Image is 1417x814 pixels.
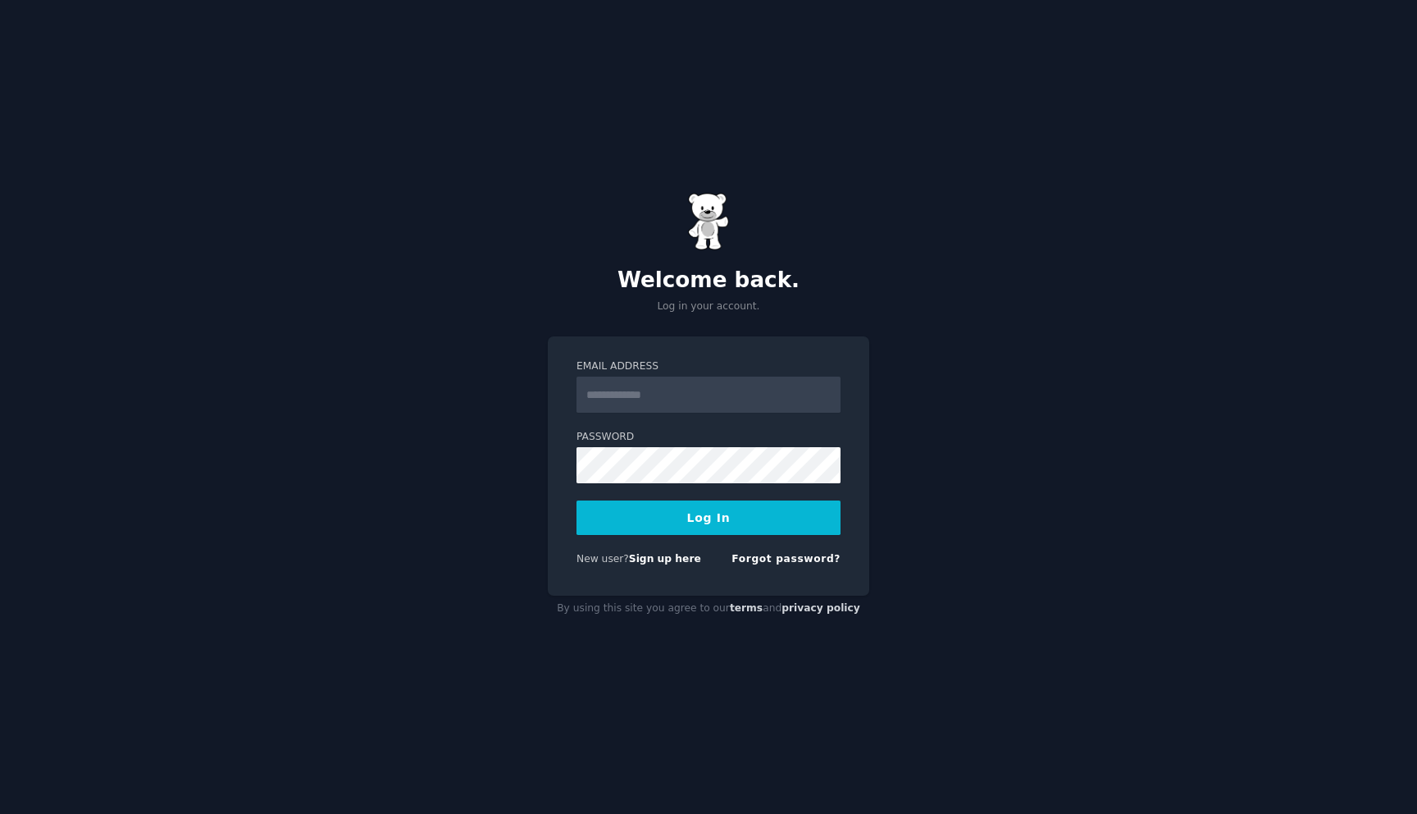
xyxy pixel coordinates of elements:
[576,501,841,535] button: Log In
[548,268,869,294] h2: Welcome back.
[548,300,869,314] p: Log in your account.
[576,430,841,445] label: Password
[688,193,729,250] img: Gummy Bear
[576,359,841,374] label: Email Address
[731,553,841,565] a: Forgot password?
[730,602,763,614] a: terms
[548,596,869,622] div: By using this site you agree to our and
[781,602,860,614] a: privacy policy
[576,553,629,565] span: New user?
[629,553,701,565] a: Sign up here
